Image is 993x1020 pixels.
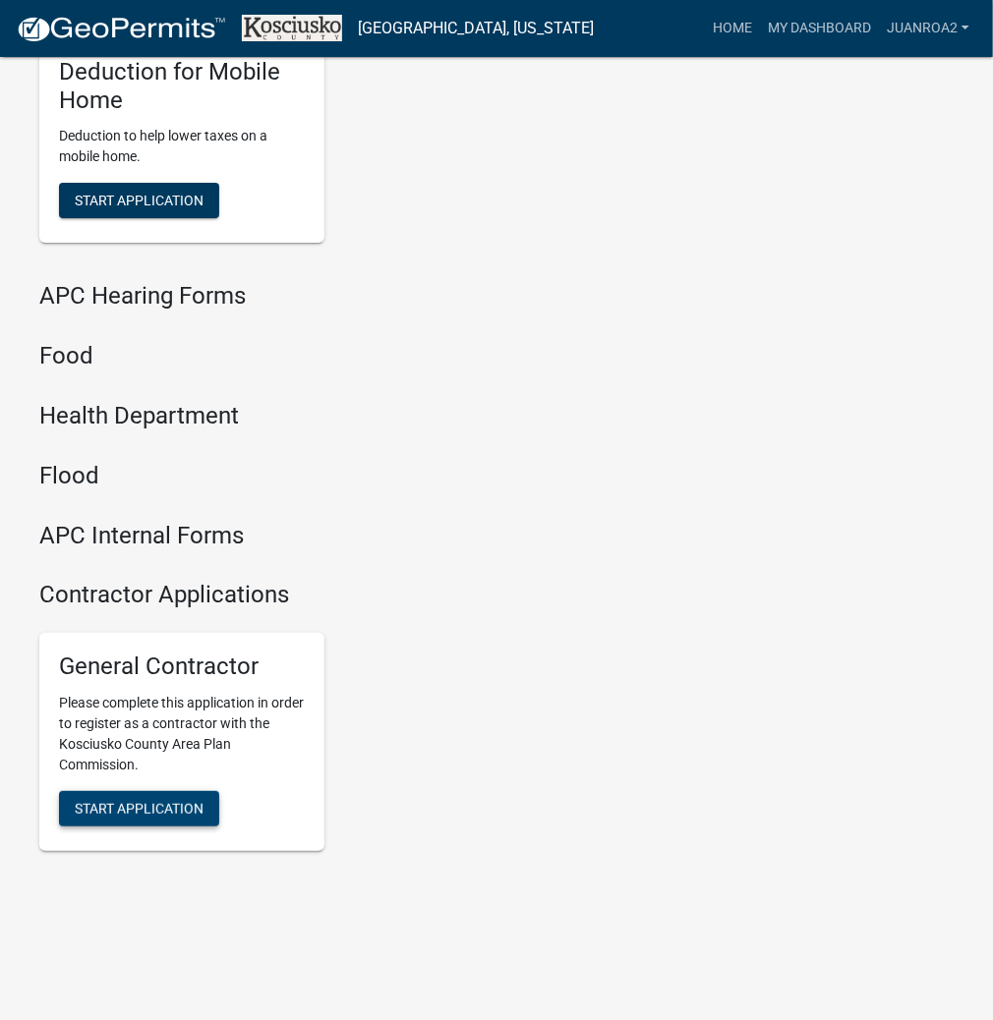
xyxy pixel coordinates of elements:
[39,342,639,370] h4: Food
[760,10,879,47] a: My Dashboard
[39,462,639,490] h4: Flood
[59,183,219,218] button: Start Application
[39,581,639,867] wm-workflow-list-section: Contractor Applications
[59,693,305,775] p: Please complete this application in order to register as a contractor with the Kosciusko County A...
[59,126,305,167] p: Deduction to help lower taxes on a mobile home.
[75,801,204,817] span: Start Application
[39,402,639,430] h4: Health Department
[39,581,639,609] h4: Contractor Applications
[59,29,305,114] h5: Auditor Veterans Deduction for Mobile Home
[59,791,219,826] button: Start Application
[358,12,594,45] a: [GEOGRAPHIC_DATA], [US_STATE]
[879,10,977,47] a: JUANROA2
[39,522,639,550] h4: APC Internal Forms
[39,282,639,311] h4: APC Hearing Forms
[59,652,305,681] h5: General Contractor
[75,193,204,208] span: Start Application
[242,15,342,41] img: Kosciusko County, Indiana
[705,10,760,47] a: Home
